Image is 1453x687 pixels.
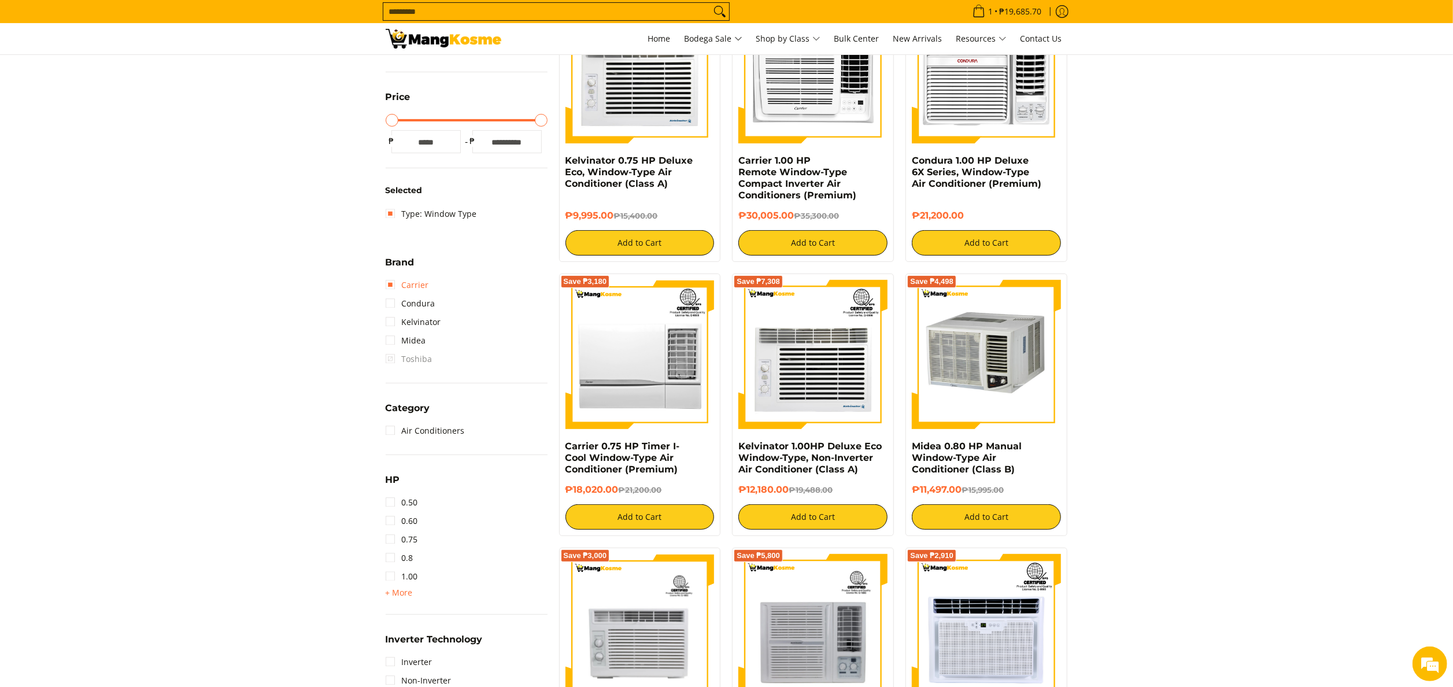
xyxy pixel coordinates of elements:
[738,484,888,496] h6: ₱12,180.00
[565,210,715,221] h6: ₱9,995.00
[67,146,160,263] span: We're online!
[386,135,397,147] span: ₱
[386,635,483,653] summary: Open
[794,211,839,220] del: ₱35,300.00
[386,313,441,331] a: Kelvinator
[969,5,1045,18] span: •
[738,280,888,429] img: Kelvinator 1.00HP Deluxe Eco Window-Type, Non-Inverter Air Conditioner (Class A)
[951,23,1012,54] a: Resources
[190,6,217,34] div: Minimize live chat window
[386,294,435,313] a: Condura
[642,23,676,54] a: Home
[912,504,1061,530] button: Add to Cart
[834,33,879,44] span: Bulk Center
[565,504,715,530] button: Add to Cart
[738,230,888,256] button: Add to Cart
[912,155,1041,189] a: Condura 1.00 HP Deluxe 6X Series, Window-Type Air Conditioner (Premium)
[386,29,501,49] img: Bodega Sale Aircon l Mang Kosme: Home Appliances Warehouse Sale
[888,23,948,54] a: New Arrivals
[386,422,465,440] a: Air Conditioners
[386,512,418,530] a: 0.60
[565,230,715,256] button: Add to Cart
[386,93,411,102] span: Price
[386,493,418,512] a: 0.50
[386,653,432,671] a: Inverter
[565,155,693,189] a: Kelvinator 0.75 HP Deluxe Eco, Window-Type Air Conditioner (Class A)
[386,586,413,600] summary: Open
[565,441,680,475] a: Carrier 0.75 HP Timer I-Cool Window-Type Air Conditioner (Premium)
[987,8,995,16] span: 1
[386,588,413,597] span: + More
[912,230,1061,256] button: Add to Cart
[386,549,413,567] a: 0.8
[912,210,1061,221] h6: ₱21,200.00
[738,441,882,475] a: Kelvinator 1.00HP Deluxe Eco Window-Type, Non-Inverter Air Conditioner (Class A)
[956,32,1007,46] span: Resources
[685,32,742,46] span: Bodega Sale
[386,530,418,549] a: 0.75
[912,280,1061,429] img: Midea 0.80 HP Manual Window-Type Air Conditioner (Class B)
[386,331,426,350] a: Midea
[756,32,820,46] span: Shop by Class
[998,8,1044,16] span: ₱19,685.70
[910,552,953,559] span: Save ₱2,910
[910,278,953,285] span: Save ₱4,498
[738,210,888,221] h6: ₱30,005.00
[513,23,1068,54] nav: Main Menu
[619,485,662,494] del: ₱21,200.00
[565,280,715,429] img: Carrier 0.75 HP Timer I-Cool Window-Type Air Conditioner (Premium)
[60,65,194,80] div: Chat with us now
[565,484,715,496] h6: ₱18,020.00
[467,135,478,147] span: ₱
[1021,33,1062,44] span: Contact Us
[386,93,411,110] summary: Open
[679,23,748,54] a: Bodega Sale
[614,211,658,220] del: ₱15,400.00
[386,258,415,276] summary: Open
[386,350,432,368] span: Toshiba
[564,552,607,559] span: Save ₱3,000
[750,23,826,54] a: Shop by Class
[962,485,1004,494] del: ₱15,995.00
[1015,23,1068,54] a: Contact Us
[564,278,607,285] span: Save ₱3,180
[829,23,885,54] a: Bulk Center
[648,33,671,44] span: Home
[738,504,888,530] button: Add to Cart
[386,635,483,644] span: Inverter Technology
[386,404,430,422] summary: Open
[789,485,833,494] del: ₱19,488.00
[386,475,400,493] summary: Open
[386,276,429,294] a: Carrier
[711,3,729,20] button: Search
[386,404,430,413] span: Category
[912,484,1061,496] h6: ₱11,497.00
[737,552,780,559] span: Save ₱5,800
[738,155,856,201] a: Carrier 1.00 HP Remote Window-Type Compact Inverter Air Conditioners (Premium)
[386,567,418,586] a: 1.00
[893,33,942,44] span: New Arrivals
[386,205,477,223] a: Type: Window Type
[737,278,780,285] span: Save ₱7,308
[386,258,415,267] span: Brand
[386,186,548,196] h6: Selected
[6,316,220,356] textarea: Type your message and hit 'Enter'
[386,475,400,485] span: HP
[912,441,1022,475] a: Midea 0.80 HP Manual Window-Type Air Conditioner (Class B)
